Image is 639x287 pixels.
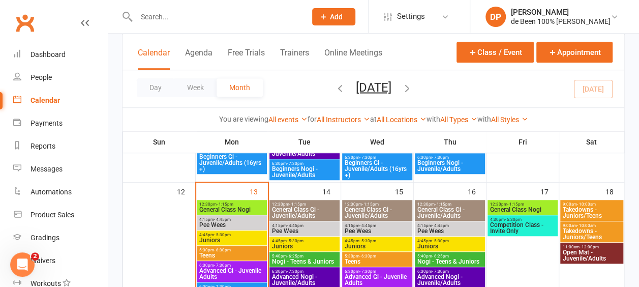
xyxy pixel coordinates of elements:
[486,131,559,153] th: Fri
[31,252,39,261] span: 2
[417,155,483,160] span: 6:30pm
[271,166,338,178] span: Beginners Nogi - Juvenile/Adults
[344,254,410,259] span: 5:30pm
[344,274,410,286] span: Advanced Gi - Juvenile Adults
[177,183,195,199] div: 12
[312,8,355,25] button: Add
[432,155,449,160] span: - 7:30pm
[31,96,60,104] div: Calendar
[511,8,611,17] div: [PERSON_NAME]
[185,48,212,70] button: Agenda
[324,48,382,70] button: Online Meetings
[417,259,483,265] span: Nogi - Teens & Juniors
[31,73,52,81] div: People
[359,254,376,259] span: - 6:30pm
[536,42,613,63] button: Appointment
[362,202,379,207] span: - 1:15pm
[31,234,59,242] div: Gradings
[559,131,624,153] th: Sat
[123,131,196,153] th: Sun
[432,254,449,259] span: - 6:25pm
[580,245,599,249] span: - 12:00pm
[435,202,451,207] span: - 1:15pm
[137,78,174,97] button: Day
[214,233,231,237] span: - 5:30pm
[417,228,483,234] span: Pee Wees
[13,112,107,135] a: Payments
[214,248,231,252] span: - 6:30pm
[440,116,477,124] a: All Types
[344,155,410,160] span: 6:30pm
[228,48,265,70] button: Free Trials
[271,161,338,166] span: 6:30pm
[287,161,303,166] span: - 7:30pm
[13,135,107,158] a: Reports
[13,66,107,89] a: People
[417,254,483,259] span: 5:40pm
[417,223,483,228] span: 4:15pm
[341,131,414,153] th: Wed
[491,116,528,124] a: All Styles
[370,115,377,123] strong: at
[31,211,74,219] div: Product Sales
[417,160,483,172] span: Beginners Nogi - Juvenile/Adults
[199,263,265,268] span: 6:30pm
[217,202,233,207] span: - 1:15pm
[432,223,449,228] span: - 4:45pm
[199,237,265,243] span: Juniors
[577,202,596,207] span: - 10:00am
[271,274,338,286] span: Advanced Nogi - Juvenile/Adults
[199,222,265,228] span: Pee Wees
[359,155,376,160] span: - 7:30pm
[344,223,410,228] span: 4:15pm
[199,217,265,222] span: 4:15pm
[308,115,317,123] strong: for
[427,115,440,123] strong: with
[13,249,107,272] a: Waivers
[417,243,483,249] span: Juniors
[562,207,621,219] span: Takedowns - Juniors/Teens
[271,145,338,157] span: Advanced Nogi - Juvenile/Adults
[13,89,107,112] a: Calendar
[359,269,376,274] span: - 7:30pm
[505,217,522,222] span: - 5:30pm
[271,228,338,234] span: Pee Wees
[511,17,611,26] div: de Been 100% [PERSON_NAME]
[250,183,268,199] div: 13
[507,202,524,207] span: - 1:15pm
[31,50,66,59] div: Dashboard
[490,207,556,213] span: General Class Nogi
[540,183,559,199] div: 17
[217,78,263,97] button: Month
[414,131,486,153] th: Thu
[271,243,338,249] span: Juniors
[417,239,483,243] span: 4:45pm
[562,202,621,207] span: 9:00am
[268,116,308,124] a: All events
[344,160,410,178] span: Beginners Gi - Juvenile/Adults (16yrs +)
[10,252,35,277] iframe: Intercom live chat
[356,80,391,94] button: [DATE]
[271,239,338,243] span: 4:45pm
[199,268,265,280] span: Advanced Gi - Juvenile Adults
[271,269,338,274] span: 6:30pm
[562,228,621,240] span: Takedowns - Juniors/Teens
[577,223,596,228] span: - 10:00am
[31,165,63,173] div: Messages
[344,269,410,274] span: 6:30pm
[490,217,556,222] span: 4:30pm
[199,252,265,259] span: Teens
[13,204,107,226] a: Product Sales
[330,13,343,21] span: Add
[287,223,303,228] span: - 4:45pm
[12,10,38,36] a: Clubworx
[477,115,491,123] strong: with
[359,239,376,243] span: - 5:30pm
[13,226,107,249] a: Gradings
[485,7,506,27] div: DP
[199,202,265,207] span: 12:30pm
[31,119,63,127] div: Payments
[605,183,624,199] div: 18
[271,202,338,207] span: 12:30pm
[417,207,483,219] span: General Class Gi - Juvenile/Adults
